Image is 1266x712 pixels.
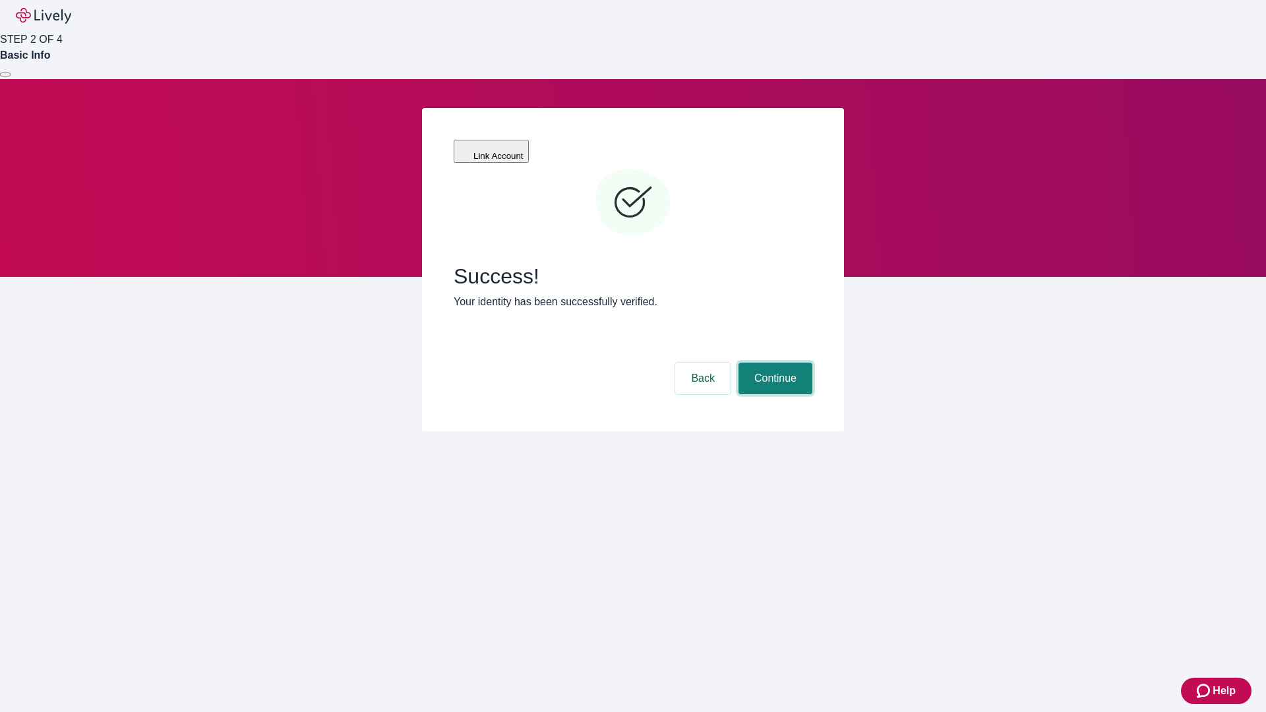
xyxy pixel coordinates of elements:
span: Success! [454,264,812,289]
svg: Checkmark icon [593,163,673,243]
img: Lively [16,8,71,24]
svg: Zendesk support icon [1197,683,1213,699]
button: Zendesk support iconHelp [1181,678,1251,704]
button: Link Account [454,140,529,163]
button: Back [675,363,731,394]
p: Your identity has been successfully verified. [454,294,812,310]
span: Help [1213,683,1236,699]
button: Continue [738,363,812,394]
